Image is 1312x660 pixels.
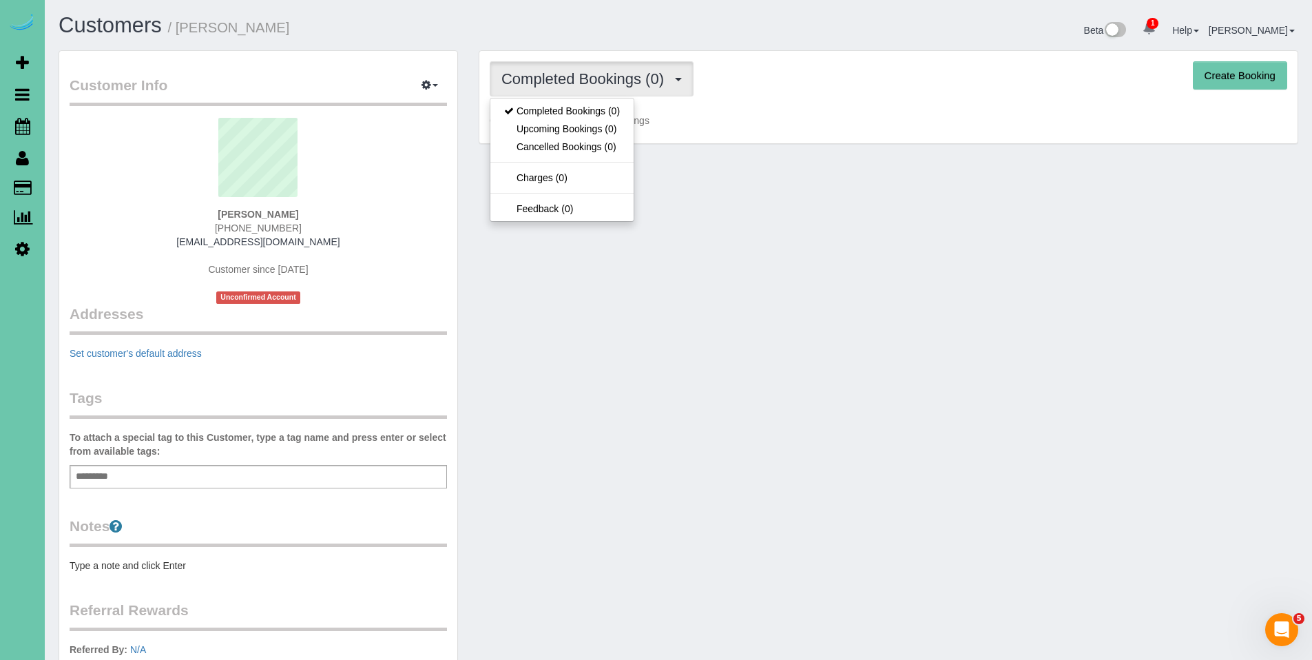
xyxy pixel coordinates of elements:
small: / [PERSON_NAME] [168,20,290,35]
span: 1 [1147,18,1158,29]
span: Completed Bookings (0) [501,70,671,87]
a: 1 [1136,14,1163,44]
iframe: Intercom live chat [1265,613,1298,646]
strong: [PERSON_NAME] [218,209,298,220]
span: Customer since [DATE] [208,264,308,275]
a: Beta [1084,25,1127,36]
legend: Referral Rewards [70,600,447,631]
a: Cancelled Bookings (0) [490,138,634,156]
a: [PERSON_NAME] [1209,25,1295,36]
a: Upcoming Bookings (0) [490,120,634,138]
label: Referred By: [70,643,127,657]
img: New interface [1103,22,1126,40]
img: Automaid Logo [8,14,36,33]
a: Feedback (0) [490,200,634,218]
a: Charges (0) [490,169,634,187]
a: N/A [130,644,146,655]
button: Create Booking [1193,61,1287,90]
legend: Customer Info [70,75,447,106]
a: Set customer's default address [70,348,202,359]
p: Customer has 0 Completed Bookings [490,114,1287,127]
legend: Tags [70,388,447,419]
a: Customers [59,13,162,37]
pre: Type a note and click Enter [70,559,447,573]
a: Help [1172,25,1199,36]
a: Completed Bookings (0) [490,102,634,120]
span: [PHONE_NUMBER] [215,223,302,234]
legend: Notes [70,516,447,547]
button: Completed Bookings (0) [490,61,694,96]
span: 5 [1293,613,1304,624]
a: [EMAIL_ADDRESS][DOMAIN_NAME] [176,236,340,247]
span: Unconfirmed Account [216,291,300,303]
label: To attach a special tag to this Customer, type a tag name and press enter or select from availabl... [70,431,447,458]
